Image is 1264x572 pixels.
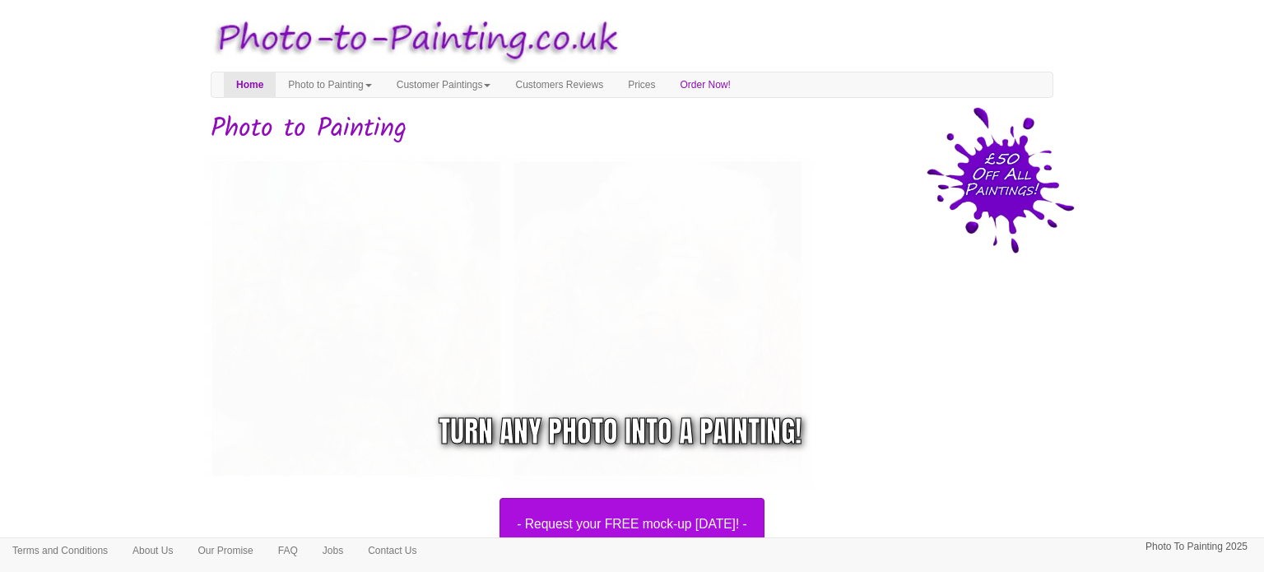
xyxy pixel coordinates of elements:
a: FAQ [266,538,310,563]
a: Customers Reviews [503,72,616,97]
img: 50 pound price drop [927,107,1075,253]
a: Prices [616,72,667,97]
a: Home [224,72,276,97]
a: Order Now! [668,72,743,97]
p: Photo To Painting 2025 [1145,538,1248,556]
a: Our Promise [185,538,265,563]
h1: Photo to Painting [211,114,1053,143]
a: Jobs [310,538,355,563]
a: About Us [120,538,185,563]
img: Oil painting of a dog [198,147,816,490]
a: Contact Us [355,538,429,563]
a: Customer Paintings [384,72,504,97]
a: Photo to Painting [276,72,383,97]
img: Photo to Painting [202,8,624,72]
div: Turn any photo into a painting! [439,411,802,453]
button: - Request your FREE mock-up [DATE]! - [500,498,764,551]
